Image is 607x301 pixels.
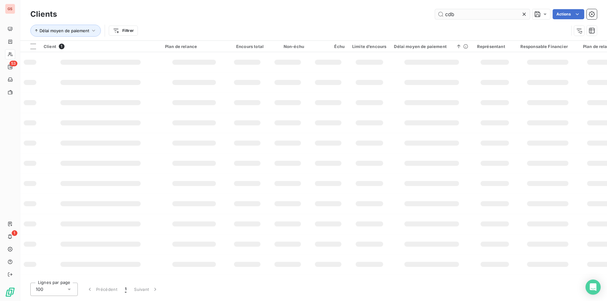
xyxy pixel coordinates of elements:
[165,44,223,49] div: Plan de relance
[59,44,64,49] span: 1
[36,286,43,292] span: 100
[125,286,126,292] span: 1
[312,44,345,49] div: Échu
[5,287,15,297] img: Logo LeanPay
[520,44,575,49] div: Responsable Financier
[130,283,162,296] button: Suivant
[271,44,304,49] div: Non-échu
[394,44,469,49] div: Délai moyen de paiement
[477,44,513,49] div: Représentant
[9,61,17,66] span: 53
[231,44,264,49] div: Encours total
[435,9,530,19] input: Rechercher
[5,4,15,14] div: GS
[30,25,101,37] button: Délai moyen de paiement
[40,28,89,33] span: Délai moyen de paiement
[121,283,130,296] button: 1
[586,280,601,295] div: Open Intercom Messenger
[83,283,121,296] button: Précédent
[12,230,17,236] span: 1
[44,44,56,49] span: Client
[352,44,386,49] div: Limite d’encours
[553,9,584,19] button: Actions
[109,26,138,36] button: Filtrer
[30,9,57,20] h3: Clients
